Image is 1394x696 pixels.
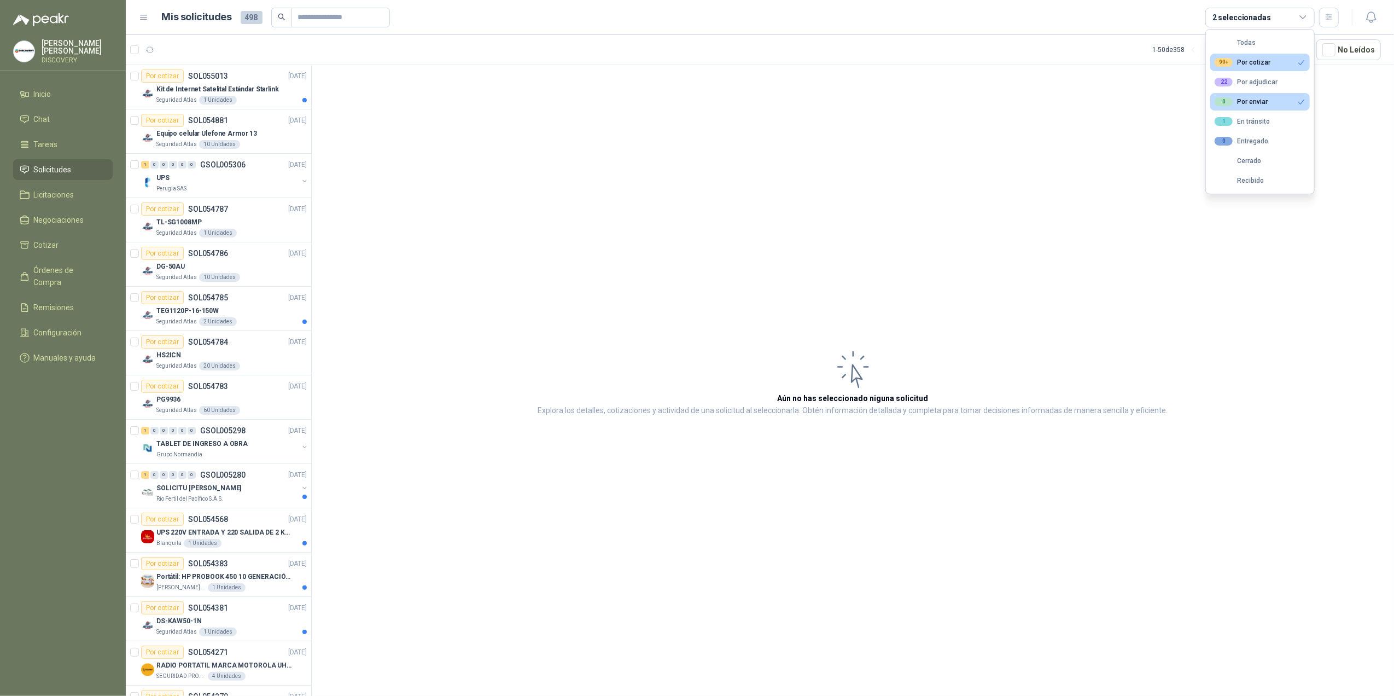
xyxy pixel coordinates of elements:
p: Seguridad Atlas [156,273,197,282]
p: SOL054784 [188,338,228,346]
div: 4 Unidades [208,672,246,681]
span: 498 [241,11,263,24]
p: UPS 220V ENTRADA Y 220 SALIDA DE 2 KVA [156,527,293,538]
a: Configuración [13,322,113,343]
div: 10 Unidades [199,140,240,149]
img: Company Logo [141,619,154,632]
div: 0 [160,427,168,434]
p: UPS [156,173,170,183]
div: 1 [141,471,149,479]
div: 0 [178,471,186,479]
img: Company Logo [141,87,154,100]
p: [DATE] [288,71,307,82]
p: [DATE] [288,470,307,480]
p: [DATE] [288,115,307,126]
div: Cerrado [1215,157,1261,165]
div: 0 [169,161,177,169]
div: En tránsito [1215,117,1270,126]
div: 1 Unidades [199,229,237,237]
p: Seguridad Atlas [156,362,197,370]
img: Company Logo [141,353,154,366]
p: SOLICITU [PERSON_NAME] [156,483,241,494]
p: DS-KAW50-1N [156,616,202,627]
div: 0 [178,161,186,169]
button: Recibido [1210,172,1310,189]
div: Por cotizar [141,202,184,216]
p: TEG1120P-16-150W [156,306,219,316]
a: Licitaciones [13,184,113,205]
p: [DATE] [288,559,307,569]
a: Remisiones [13,297,113,318]
div: 0 [160,161,168,169]
div: 0 [188,427,196,434]
div: Entregado [1215,137,1268,146]
span: Tareas [34,138,58,150]
span: Chat [34,113,50,125]
button: No Leídos [1316,39,1381,60]
p: TABLET DE INGRESO A OBRA [156,439,248,449]
div: 1 - 50 de 358 [1152,41,1220,59]
a: Por cotizarSOL054785[DATE] Company LogoTEG1120P-16-150WSeguridad Atlas2 Unidades [126,287,311,331]
p: Seguridad Atlas [156,317,197,326]
div: Por cotizar [141,335,184,349]
img: Company Logo [141,220,154,233]
img: Company Logo [141,264,154,277]
div: Por cotizar [141,291,184,304]
div: Por cotizar [141,646,184,659]
div: 0 [188,471,196,479]
p: DISCOVERY [42,57,113,63]
span: Cotizar [34,239,59,251]
div: Por cotizar [141,69,184,83]
p: [DATE] [288,160,307,170]
a: Por cotizarSOL054881[DATE] Company LogoEquipo celular Ulefone Armor 13Seguridad Atlas10 Unidades [126,109,311,154]
a: Por cotizarSOL054786[DATE] Company LogoDG-50AUSeguridad Atlas10 Unidades [126,242,311,287]
p: [PERSON_NAME] [PERSON_NAME] [42,39,113,55]
p: [DATE] [288,337,307,347]
img: Company Logo [141,530,154,543]
a: Por cotizarSOL054784[DATE] Company LogoHS2ICNSeguridad Atlas20 Unidades [126,331,311,375]
div: 0 [169,471,177,479]
div: 1 [1215,117,1233,126]
p: SOL054568 [188,515,228,523]
a: Por cotizarSOL055013[DATE] Company LogoKit de Internet Satelital Estándar StarlinkSeguridad Atlas... [126,65,311,109]
div: Por cotizar [141,247,184,260]
div: 0 [1215,137,1233,146]
p: [DATE] [288,248,307,259]
p: SOL054381 [188,604,228,612]
div: 1 Unidades [199,628,237,636]
div: 1 Unidades [184,539,221,548]
img: Company Logo [141,131,154,144]
span: Inicio [34,88,51,100]
p: Blanquita [156,539,182,548]
div: 0 [160,471,168,479]
button: 0Entregado [1210,132,1310,150]
p: SOL054785 [188,294,228,301]
div: 22 [1215,78,1233,86]
p: Seguridad Atlas [156,96,197,105]
a: Por cotizarSOL054383[DATE] Company LogoPortátil: HP PROBOOK 450 10 GENERACIÓN PROCESADOR INTEL CO... [126,553,311,597]
button: Todas [1210,34,1310,51]
p: Explora los detalles, cotizaciones y actividad de una solicitud al seleccionarla. Obtén informaci... [538,404,1168,417]
div: 60 Unidades [199,406,240,415]
div: 0 [1215,97,1233,106]
p: Grupo Normandía [156,450,202,459]
img: Logo peakr [13,13,69,26]
a: Inicio [13,84,113,105]
p: [DATE] [288,514,307,525]
div: 0 [188,161,196,169]
p: [DATE] [288,204,307,214]
div: 0 [150,161,159,169]
p: Kit de Internet Satelital Estándar Starlink [156,84,279,95]
span: Configuración [34,327,82,339]
p: DG-50AU [156,262,185,272]
div: 0 [150,471,159,479]
span: Remisiones [34,301,74,314]
div: 1 [141,161,149,169]
p: SEGURIDAD PROVISER LTDA [156,672,206,681]
button: 22Por adjudicar [1210,73,1310,91]
div: 99+ [1215,58,1233,67]
div: 1 Unidades [208,583,246,592]
img: Company Logo [141,663,154,676]
p: [DATE] [288,426,307,436]
a: Por cotizarSOL054783[DATE] Company LogoPG9936Seguridad Atlas60 Unidades [126,375,311,420]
